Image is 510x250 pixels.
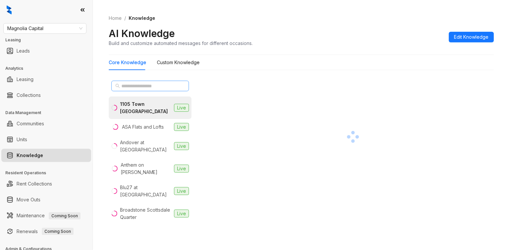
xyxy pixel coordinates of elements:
span: Live [174,165,189,173]
a: Communities [17,117,44,130]
div: Custom Knowledge [157,59,200,66]
li: Knowledge [1,149,91,162]
div: ASA Flats and Lofts [122,123,164,131]
div: Blu27 at [GEOGRAPHIC_DATA] [120,184,171,198]
span: Live [174,123,189,131]
div: 1105 Town [GEOGRAPHIC_DATA] [120,101,171,115]
span: Live [174,210,189,218]
h3: Leasing [5,37,93,43]
h2: AI Knowledge [109,27,175,40]
a: Knowledge [17,149,43,162]
li: Leasing [1,73,91,86]
div: Andover at [GEOGRAPHIC_DATA] [120,139,171,153]
h3: Data Management [5,110,93,116]
div: Build and customize automated messages for different occasions. [109,40,253,47]
div: Core Knowledge [109,59,146,66]
a: Rent Collections [17,177,52,190]
span: Magnolia Capital [7,23,83,33]
span: Coming Soon [49,212,81,220]
h3: Analytics [5,65,93,71]
a: Home [107,15,123,22]
span: search [115,84,120,88]
h3: Resident Operations [5,170,93,176]
button: Edit Knowledge [449,32,494,42]
img: logo [7,5,12,15]
span: Live [174,187,189,195]
a: Units [17,133,27,146]
a: Leads [17,44,30,58]
li: Units [1,133,91,146]
a: Collections [17,89,41,102]
div: Broadstone Scottsdale Quarter [120,206,171,221]
a: Leasing [17,73,33,86]
li: / [124,15,126,22]
li: Collections [1,89,91,102]
span: Live [174,142,189,150]
li: Renewals [1,225,91,238]
span: Live [174,104,189,112]
a: Move Outs [17,193,40,206]
span: Knowledge [129,15,155,21]
li: Communities [1,117,91,130]
li: Maintenance [1,209,91,222]
li: Rent Collections [1,177,91,190]
li: Move Outs [1,193,91,206]
span: Edit Knowledge [454,33,489,41]
a: RenewalsComing Soon [17,225,74,238]
span: Coming Soon [42,228,74,235]
li: Leads [1,44,91,58]
div: Anthem on [PERSON_NAME] [121,161,171,176]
